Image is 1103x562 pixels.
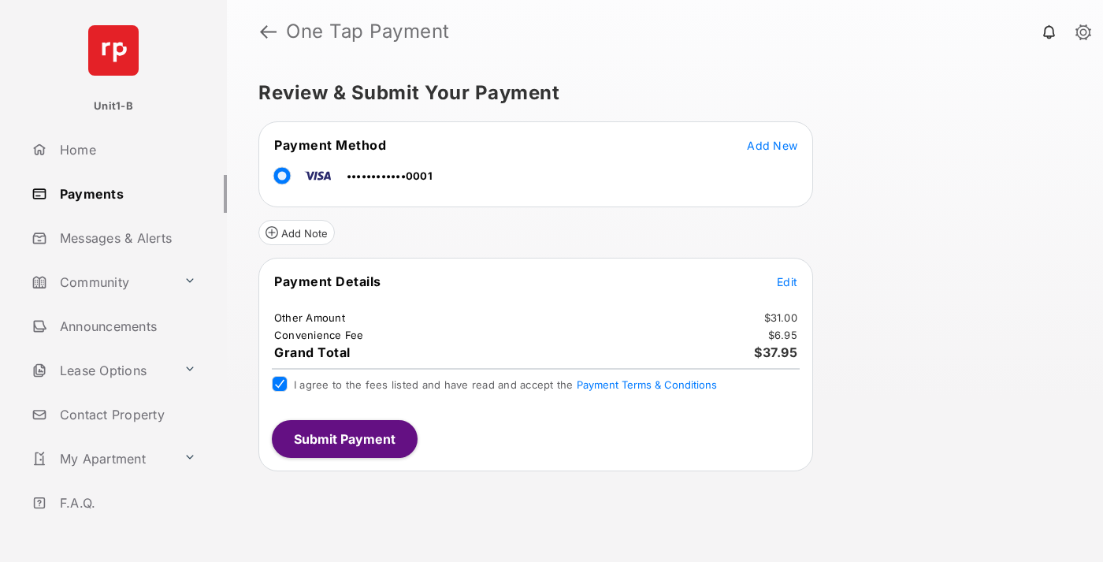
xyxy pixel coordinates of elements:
img: svg+xml;base64,PHN2ZyB4bWxucz0iaHR0cDovL3d3dy53My5vcmcvMjAwMC9zdmciIHdpZHRoPSI2NCIgaGVpZ2h0PSI2NC... [88,25,139,76]
span: Add New [747,139,797,152]
td: $6.95 [767,328,798,342]
button: Add Note [258,220,335,245]
p: Unit1-B [94,99,133,114]
span: Payment Details [274,274,381,289]
strong: One Tap Payment [286,22,450,41]
a: Announcements [25,307,227,345]
a: Home [25,131,227,169]
a: F.A.Q. [25,484,227,522]
a: Messages & Alerts [25,219,227,257]
span: ••••••••••••0001 [347,169,433,182]
span: Grand Total [274,344,351,360]
button: Edit [777,274,797,289]
span: Edit [777,275,797,288]
button: Submit Payment [272,420,418,458]
h5: Review & Submit Your Payment [258,84,1059,102]
a: Community [25,263,177,301]
td: $31.00 [763,311,799,325]
button: Add New [747,137,797,153]
a: My Apartment [25,440,177,478]
span: Payment Method [274,137,386,153]
span: $37.95 [754,344,797,360]
span: I agree to the fees listed and have read and accept the [294,378,717,391]
a: Payments [25,175,227,213]
button: I agree to the fees listed and have read and accept the [577,378,717,391]
td: Other Amount [273,311,346,325]
td: Convenience Fee [273,328,365,342]
a: Contact Property [25,396,227,434]
a: Lease Options [25,352,177,389]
